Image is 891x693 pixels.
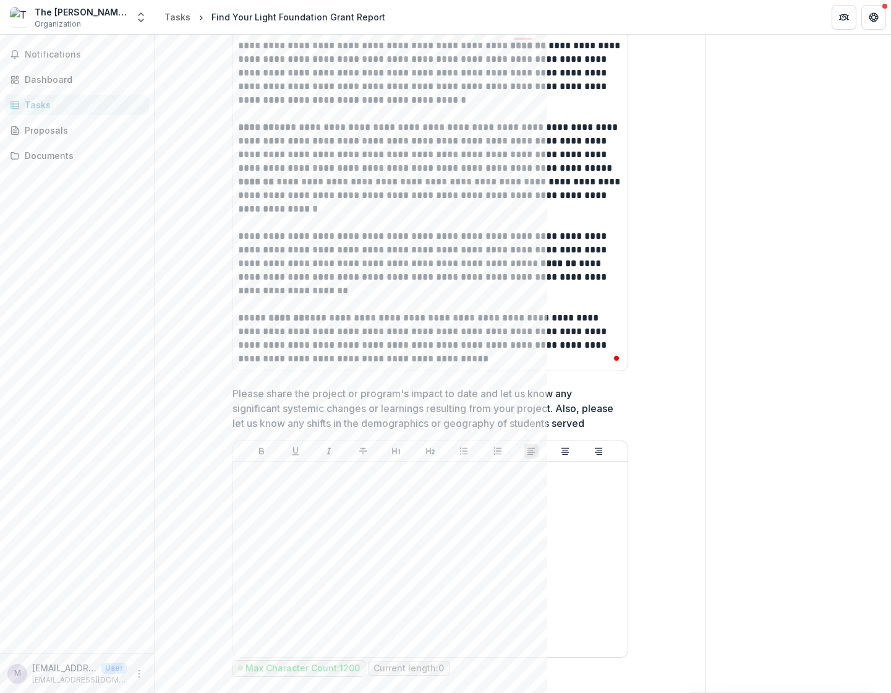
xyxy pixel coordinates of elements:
button: Underline [288,444,303,458]
button: Bullet List [456,444,471,458]
p: [EMAIL_ADDRESS][DOMAIN_NAME] [32,661,96,674]
p: [EMAIL_ADDRESS][DOMAIN_NAME] [32,674,127,686]
button: Align Center [558,444,573,458]
p: User [101,663,127,674]
button: Partners [832,5,856,30]
button: Heading 1 [389,444,404,458]
p: Max Character Count: 1200 [245,663,360,674]
nav: breadcrumb [160,8,390,26]
a: Documents [5,145,149,166]
div: The [PERSON_NAME] Foundation [35,6,127,19]
p: Current length: 0 [373,663,444,674]
div: Dashboard [25,73,139,86]
button: More [132,666,147,681]
button: Align Right [591,444,606,458]
span: Notifications [25,49,144,60]
div: Tasks [25,98,139,111]
a: Tasks [160,8,195,26]
div: Proposals [25,124,139,137]
button: Strike [356,444,370,458]
button: Ordered List [490,444,505,458]
button: Align Left [524,444,539,458]
div: msternbach@mistycopelandfoundation.org [14,669,21,678]
p: Please share the project or program's impact to date and let us know any significant systemic cha... [232,386,621,431]
button: Get Help [861,5,886,30]
button: Heading 2 [423,444,438,458]
span: Organization [35,19,81,30]
a: Proposals [5,120,149,140]
button: Italicize [322,444,336,458]
img: The Misty Copeland Foundation [10,7,30,27]
div: Documents [25,149,139,162]
button: Notifications [5,45,149,64]
div: Find Your Light Foundation Grant Report [211,11,385,24]
a: Dashboard [5,69,149,90]
a: Tasks [5,95,149,115]
div: Tasks [164,11,190,24]
button: Bold [254,444,269,458]
button: Open entity switcher [132,5,150,30]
